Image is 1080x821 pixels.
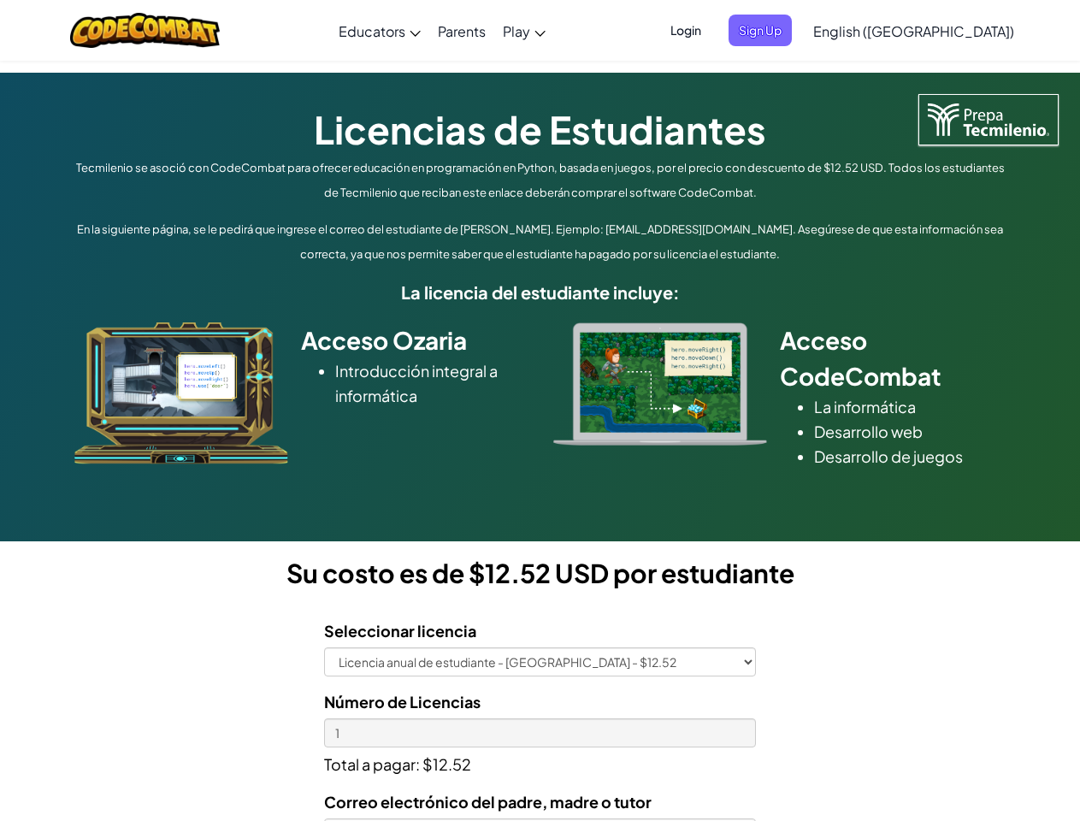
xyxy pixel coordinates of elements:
[805,8,1023,54] a: English ([GEOGRAPHIC_DATA])
[324,789,652,814] label: Correo electrónico del padre, madre o tutor
[553,322,767,446] img: type_real_code.png
[729,15,792,46] button: Sign Up
[494,8,554,54] a: Play
[324,618,476,643] label: Seleccionar licencia
[429,8,494,54] a: Parents
[814,444,1006,469] li: Desarrollo de juegos
[70,217,1011,267] p: En la siguiente página, se le pedirá que ingrese el correo del estudiante de [PERSON_NAME]. Ejemp...
[814,419,1006,444] li: Desarrollo web
[330,8,429,54] a: Educators
[813,22,1014,40] span: English ([GEOGRAPHIC_DATA])
[335,358,528,408] li: Introducción integral a informática
[780,322,1006,394] h2: Acceso CodeCombat
[814,394,1006,419] li: La informática
[70,13,220,48] img: CodeCombat logo
[301,322,528,358] h2: Acceso Ozaria
[70,279,1011,305] h5: La licencia del estudiante incluye:
[324,747,756,777] p: Total a pagar: $12.52
[660,15,711,46] button: Login
[324,689,481,714] label: Número de Licencias
[70,103,1011,156] h1: Licencias de Estudiantes
[918,94,1059,145] img: Tecmilenio logo
[339,22,405,40] span: Educators
[70,156,1011,205] p: Tecmilenio se asoció con CodeCombat para ofrecer educación en programación en Python, basada en j...
[74,322,288,464] img: ozaria_acodus.png
[503,22,530,40] span: Play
